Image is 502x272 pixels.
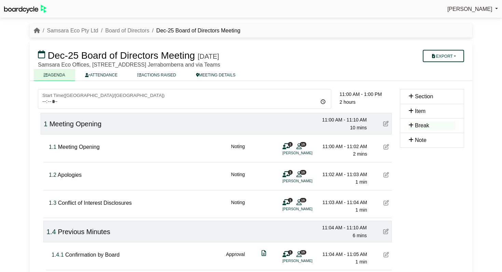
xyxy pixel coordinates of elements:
a: MEETING DETAILS [186,69,246,81]
span: 1 min [355,179,367,185]
div: 11:02 AM - 11:03 AM [319,171,367,178]
span: Samsara Eco Offices, [STREET_ADDRESS] Jerrabomberra and via Teams [38,62,220,68]
div: 11:04 AM - 11:10 AM [319,224,367,231]
a: Board of Directors [105,28,149,33]
span: Break [415,123,429,128]
div: [DATE] [198,52,219,60]
span: Section [415,94,433,99]
span: 1 [288,198,293,202]
nav: breadcrumb [34,26,240,35]
span: 15 [300,142,306,146]
a: ATTENDANCE [75,69,127,81]
span: 15 [300,170,306,174]
span: Meeting Opening [50,120,101,128]
span: 1 [288,170,293,174]
span: Item [415,108,426,114]
div: 11:00 AM - 1:00 PM [339,90,392,98]
div: 11:00 AM - 11:10 AM [319,116,367,124]
span: Confirmation by Board [65,252,120,258]
span: 2 hours [339,99,355,105]
div: 11:00 AM - 11:02 AM [319,143,367,150]
span: 1 min [355,259,367,264]
span: Click to fine tune number [44,120,47,128]
span: Click to fine tune number [49,144,56,150]
span: 2 mins [353,151,367,157]
span: Click to fine tune number [49,200,56,206]
div: Noting [231,171,245,186]
span: Apologies [58,172,82,178]
img: BoardcycleBlackGreen-aaafeed430059cb809a45853b8cf6d952af9d84e6e89e1f1685b34bfd5cb7d64.svg [4,5,46,13]
span: Dec-25 Board of Directors Meeting [48,50,195,61]
span: 15 [300,198,306,202]
span: 1 [288,250,293,255]
li: [PERSON_NAME] [282,206,334,212]
span: Conflict of Interest Disclosures [58,200,132,206]
span: [PERSON_NAME] [447,6,492,12]
button: Export [423,50,464,62]
span: 1 [288,142,293,146]
a: Samsara Eco Pty Ltd [47,28,98,33]
div: Noting [231,143,245,158]
div: Noting [231,199,245,214]
a: AGENDA [34,69,75,81]
li: Dec-25 Board of Directors Meeting [149,26,240,35]
span: Meeting Opening [58,144,100,150]
div: Approval [226,250,245,266]
span: 6 mins [353,233,367,238]
span: 15 [300,250,306,255]
span: 1 min [355,207,367,213]
a: ACTIONS RAISED [127,69,186,81]
span: Click to fine tune number [46,228,56,235]
span: Note [415,137,427,143]
li: [PERSON_NAME] [282,178,334,184]
div: 11:04 AM - 11:05 AM [319,250,367,258]
div: 11:03 AM - 11:04 AM [319,199,367,206]
span: Click to fine tune number [52,252,64,258]
li: [PERSON_NAME] [282,258,334,264]
span: 10 mins [350,125,367,130]
li: [PERSON_NAME] [282,150,334,156]
a: [PERSON_NAME] [447,5,498,14]
span: Previous Minutes [58,228,110,235]
span: Click to fine tune number [49,172,56,178]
